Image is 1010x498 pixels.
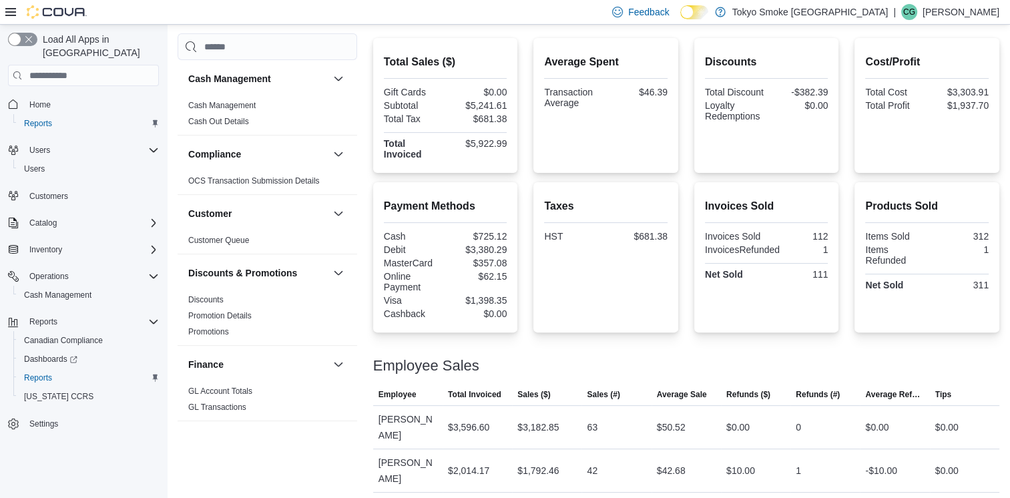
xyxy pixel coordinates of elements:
h2: Payment Methods [384,198,507,214]
span: Reports [24,314,159,330]
div: Online Payment [384,271,443,292]
span: Sales ($) [517,389,550,400]
span: Dark Mode [680,19,681,20]
button: Customer [188,207,328,220]
span: Tips [935,389,951,400]
div: [PERSON_NAME] [373,449,443,492]
a: GL Account Totals [188,387,252,396]
div: Finance [178,383,357,421]
div: $62.15 [448,271,507,282]
div: $725.12 [448,231,507,242]
button: Catalog [3,214,164,232]
button: Customer [330,206,346,222]
a: Cash Out Details [188,117,249,126]
div: Debit [384,244,443,255]
span: Discounts [188,294,224,305]
span: OCS Transaction Submission Details [188,176,320,186]
a: Dashboards [19,351,83,367]
div: Gift Cards [384,87,443,97]
button: Users [13,160,164,178]
img: Cova [27,5,87,19]
div: Items Sold [865,231,924,242]
div: $5,241.61 [448,100,507,111]
button: Users [24,142,55,158]
span: Inventory [29,244,62,255]
a: Cash Management [188,101,256,110]
div: 1 [785,244,828,255]
div: 63 [587,419,597,435]
span: Average Refund [865,389,924,400]
a: [US_STATE] CCRS [19,389,99,405]
h3: Inventory [188,433,230,447]
span: Customers [29,191,68,202]
span: Cash Out Details [188,116,249,127]
div: Subtotal [384,100,443,111]
h2: Invoices Sold [705,198,828,214]
p: | [893,4,896,20]
h3: Cash Management [188,72,271,85]
h3: Employee Sales [373,358,479,374]
button: Home [3,94,164,113]
div: 311 [930,280,989,290]
span: Cash Management [188,100,256,111]
span: Canadian Compliance [24,335,103,346]
button: Cash Management [13,286,164,304]
div: $1,937.70 [930,100,989,111]
span: Dashboards [19,351,159,367]
div: Transaction Average [544,87,603,108]
h2: Taxes [544,198,668,214]
span: Customer Queue [188,235,249,246]
a: Customer Queue [188,236,249,245]
div: $0.00 [769,100,828,111]
div: 42 [587,463,597,479]
a: Discounts [188,295,224,304]
a: Reports [19,115,57,132]
div: $1,398.35 [448,295,507,306]
div: 112 [769,231,828,242]
div: InvoicesRefunded [705,244,780,255]
span: Catalog [24,215,159,231]
div: $0.00 [865,419,889,435]
div: Total Cost [865,87,924,97]
h3: Finance [188,358,224,371]
span: Reports [24,372,52,383]
span: Canadian Compliance [19,332,159,348]
span: Cash Management [19,287,159,303]
div: HST [544,231,603,242]
span: Users [24,142,159,158]
div: $681.38 [609,231,668,242]
button: Inventory [330,432,346,448]
div: 312 [930,231,989,242]
div: $10.00 [726,463,755,479]
span: Reports [24,118,52,129]
span: Promotions [188,326,229,337]
span: Customers [24,188,159,204]
h2: Average Spent [544,54,668,70]
a: Cash Management [19,287,97,303]
button: Cash Management [188,72,328,85]
span: Operations [29,271,69,282]
div: Visa [384,295,443,306]
div: Cash [384,231,443,242]
button: Reports [13,368,164,387]
nav: Complex example [8,89,159,468]
button: Catalog [24,215,62,231]
button: Operations [3,267,164,286]
a: Promotion Details [188,311,252,320]
div: $3,303.91 [930,87,989,97]
button: Inventory [188,433,328,447]
span: GL Transactions [188,402,246,413]
button: Reports [3,312,164,331]
div: Customer [178,232,357,254]
div: $50.52 [657,419,686,435]
button: Discounts & Promotions [330,265,346,281]
strong: Total Invoiced [384,138,422,160]
span: Inventory [24,242,159,258]
a: Promotions [188,327,229,336]
h3: Customer [188,207,232,220]
div: -$10.00 [865,463,897,479]
a: Home [24,97,56,113]
span: Reports [29,316,57,327]
h3: Compliance [188,148,241,161]
div: -$382.39 [769,87,828,97]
